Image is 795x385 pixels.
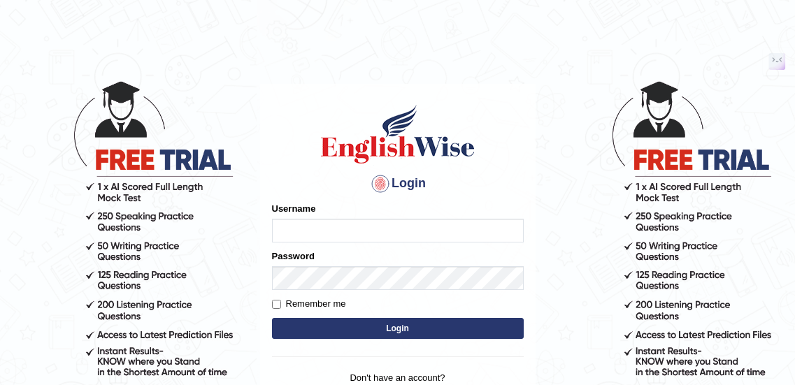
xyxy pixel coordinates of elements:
[272,249,315,263] label: Password
[318,103,478,166] img: Logo of English Wise sign in for intelligent practice with AI
[272,202,316,215] label: Username
[272,300,281,309] input: Remember me
[272,318,524,339] button: Login
[272,297,346,311] label: Remember me
[272,173,524,195] h4: Login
